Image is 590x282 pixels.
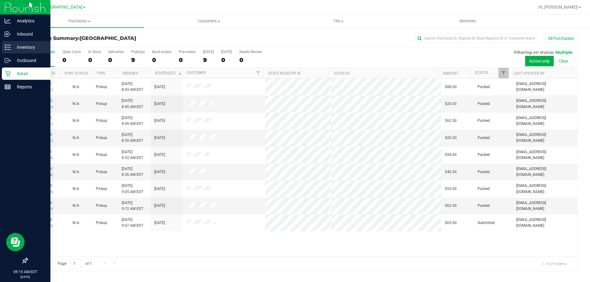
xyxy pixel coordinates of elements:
[40,5,82,10] span: [GEOGRAPHIC_DATA]
[555,56,572,66] button: Clear
[415,34,538,43] input: Search Purchase ID, Original ID, State Registry ID or Customer Name...
[11,30,48,38] p: Inbound
[73,220,79,226] button: N/A
[73,136,79,140] span: Not Applicable
[122,183,143,195] span: [DATE] 9:05 AM EDT
[96,71,105,75] a: Type
[73,118,79,124] button: N/A
[445,152,457,158] span: $54.00
[122,71,138,75] a: Ordered
[154,203,165,209] span: [DATE]
[154,84,165,90] span: [DATE]
[73,135,79,141] button: N/A
[96,169,107,175] span: Pickup
[15,15,144,28] a: Purchases
[445,135,457,141] span: $20.00
[108,50,124,54] div: Deliveries
[555,50,572,55] span: Multiple
[498,68,509,78] a: Filter
[273,15,403,28] a: Tills
[80,35,136,41] span: [GEOGRAPHIC_DATA]
[73,85,79,89] span: Not Applicable
[152,56,171,64] div: 0
[154,186,165,192] span: [DATE]
[152,50,171,54] div: Back-orders
[27,36,210,41] h3: Purchase Summary:
[478,118,490,124] span: Packed
[451,18,485,24] span: Deliveries
[445,118,457,124] span: $62.50
[445,203,457,209] span: $62.50
[516,217,574,229] span: [EMAIL_ADDRESS][DOMAIN_NAME]
[445,186,457,192] span: $55.00
[73,221,79,225] span: Not Applicable
[96,84,107,90] span: Pickup
[122,132,143,144] span: [DATE] 8:50 AM EDT
[5,18,11,24] inline-svg: Analytics
[516,183,574,195] span: [EMAIL_ADDRESS][DOMAIN_NAME]
[154,152,165,158] span: [DATE]
[35,116,52,120] a: 11986261
[70,259,81,268] input: 1
[445,169,457,175] span: $40.50
[478,186,490,192] span: Packed
[122,149,143,161] span: [DATE] 8:52 AM EDT
[122,98,143,110] span: [DATE] 8:45 AM EDT
[62,56,81,64] div: 0
[144,18,273,24] span: Customers
[96,220,107,226] span: Pickup
[73,153,79,157] span: Not Applicable
[445,84,457,90] span: $88.00
[239,56,262,64] div: 0
[537,259,571,268] span: 1 - 9 of 9 items
[187,71,206,75] a: Customer
[11,83,48,91] p: Reports
[96,152,107,158] span: Pickup
[154,169,165,175] span: [DATE]
[274,18,403,24] span: Tills
[73,170,79,174] span: Not Applicable
[96,118,107,124] span: Pickup
[478,169,490,175] span: Packed
[544,33,578,44] button: All Purchases
[96,203,107,209] span: Pickup
[65,71,88,75] a: Sync Status
[5,84,11,90] inline-svg: Reports
[144,15,273,28] a: Customers
[3,275,48,279] p: [DATE]
[203,50,214,54] div: [DATE]
[253,68,263,78] a: Filter
[516,81,574,93] span: [EMAIL_ADDRESS][DOMAIN_NAME]
[478,135,490,141] span: Packed
[475,71,488,75] a: Status
[122,217,143,229] span: [DATE] 9:07 AM EDT
[62,50,81,54] div: Open Carts
[73,101,79,107] button: N/A
[514,50,554,55] span: Filtering on status:
[122,115,143,127] span: [DATE] 8:49 AM EDT
[11,70,48,77] p: Retail
[96,135,107,141] span: Pickup
[11,17,48,25] p: Analytics
[516,149,574,161] span: [EMAIL_ADDRESS][DOMAIN_NAME]
[73,118,79,123] span: Not Applicable
[516,98,574,110] span: [EMAIL_ADDRESS][DOMAIN_NAME]
[443,71,458,75] a: Amount
[96,186,107,192] span: Pickup
[5,44,11,50] inline-svg: Inventory
[88,50,101,54] div: In Store
[108,56,124,64] div: 0
[122,81,143,93] span: [DATE] 8:43 AM EDT
[5,31,11,37] inline-svg: Inbound
[516,200,574,212] span: [EMAIL_ADDRESS][DOMAIN_NAME]
[96,101,107,107] span: Pickup
[131,56,145,64] div: 9
[154,118,165,124] span: [DATE]
[329,68,438,79] th: Address
[525,56,554,66] button: Active only
[516,115,574,127] span: [EMAIL_ADDRESS][DOMAIN_NAME]
[35,201,52,205] a: 11986726
[154,220,165,226] span: [DATE]
[538,5,578,10] span: Hi, [PERSON_NAME]!
[154,101,165,107] span: [DATE]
